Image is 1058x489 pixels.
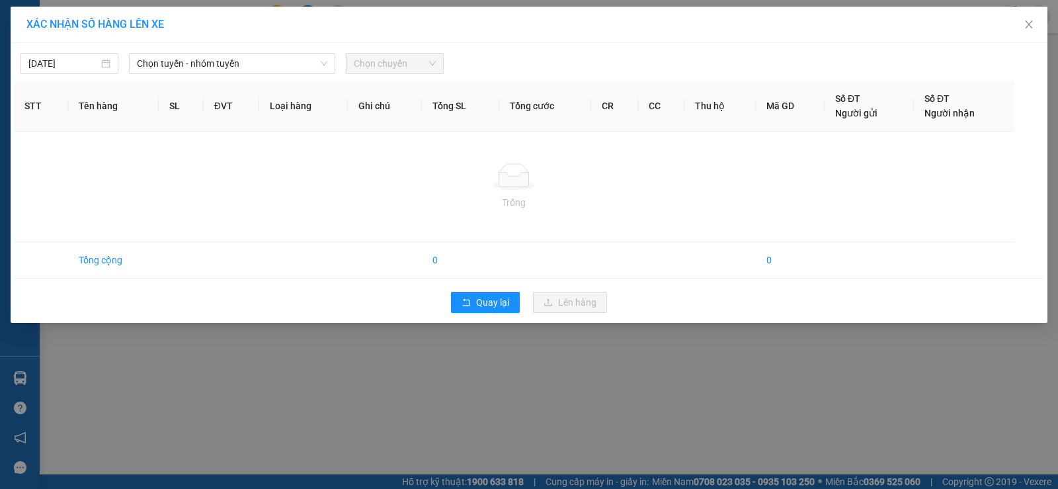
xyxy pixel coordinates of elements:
td: Tổng cộng [68,242,159,279]
span: Số ĐT [924,93,950,104]
span: Quay lại [476,295,509,310]
span: down [320,60,328,67]
span: rollback [462,298,471,308]
th: Mã GD [756,81,825,132]
button: Close [1010,7,1047,44]
span: Người nhận [924,108,975,118]
span: Chọn chuyến [354,54,436,73]
div: Trống [24,195,1004,210]
th: ĐVT [204,81,260,132]
th: CC [638,81,684,132]
th: Tổng SL [422,81,499,132]
th: Ghi chú [348,81,422,132]
span: XÁC NHẬN SỐ HÀNG LÊN XE [26,18,164,30]
span: Chọn tuyến - nhóm tuyến [137,54,327,73]
td: 0 [756,242,825,279]
td: 0 [422,242,499,279]
span: Người gửi [835,108,877,118]
button: uploadLên hàng [533,292,607,313]
span: Số ĐT [835,93,860,104]
th: SL [159,81,203,132]
th: Thu hộ [684,81,756,132]
th: Loại hàng [259,81,348,132]
th: CR [591,81,637,132]
th: Tên hàng [68,81,159,132]
button: rollbackQuay lại [451,292,520,313]
th: Tổng cước [499,81,591,132]
span: close [1024,19,1034,30]
th: STT [14,81,68,132]
input: 12/09/2025 [28,56,99,71]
